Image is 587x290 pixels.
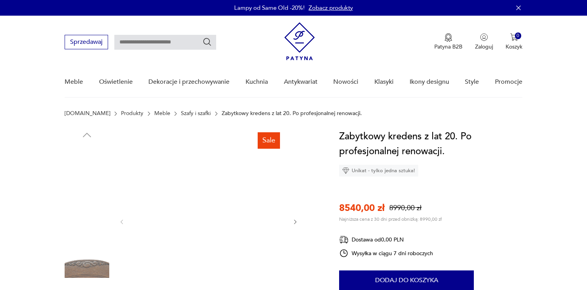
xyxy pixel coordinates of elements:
p: Najniższa cena z 30 dni przed obniżką: 8990,00 zł [339,216,442,222]
button: Patyna B2B [434,33,462,50]
a: Nowości [333,67,358,97]
p: Koszyk [506,43,522,50]
img: Zdjęcie produktu Zabytkowy kredens z lat 20. Po profesjonalnej renowacji. [65,145,109,189]
img: Ikona koszyka [510,33,518,41]
a: Ikony designu [410,67,449,97]
button: Zaloguj [475,33,493,50]
div: 0 [515,32,522,39]
div: Unikat - tylko jedna sztuka! [339,165,418,177]
a: [DOMAIN_NAME] [65,110,110,117]
img: Ikona diamentu [342,167,349,174]
a: Kuchnia [246,67,268,97]
h1: Zabytkowy kredens z lat 20. Po profesjonalnej renowacji. [339,129,522,159]
p: 8990,00 zł [389,203,421,213]
img: Zdjęcie produktu Zabytkowy kredens z lat 20. Po profesjonalnej renowacji. [65,195,109,240]
img: Ikona medalu [444,33,452,42]
p: Zaloguj [475,43,493,50]
p: Patyna B2B [434,43,462,50]
a: Szafy i szafki [181,110,211,117]
button: Sprzedawaj [65,35,108,49]
div: Wysyłka w ciągu 7 dni roboczych [339,249,433,258]
a: Klasyki [374,67,394,97]
img: Patyna - sklep z meblami i dekoracjami vintage [284,22,315,60]
a: Style [465,67,479,97]
img: Ikona dostawy [339,235,349,245]
a: Antykwariat [284,67,318,97]
button: Szukaj [202,37,212,47]
div: Dostawa od 0,00 PLN [339,235,433,245]
div: Sale [258,132,280,149]
button: Dodaj do koszyka [339,270,474,290]
a: Dekoracje i przechowywanie [148,67,229,97]
img: Ikonka użytkownika [480,33,488,41]
a: Ikona medaluPatyna B2B [434,33,462,50]
a: Promocje [495,67,522,97]
a: Meble [65,67,83,97]
a: Produkty [121,110,143,117]
img: Zdjęcie produktu Zabytkowy kredens z lat 20. Po profesjonalnej renowacji. [65,245,109,289]
p: Zabytkowy kredens z lat 20. Po profesjonalnej renowacji. [222,110,362,117]
a: Oświetlenie [99,67,133,97]
p: Lampy od Same Old -20%! [234,4,305,12]
p: 8540,00 zł [339,202,385,214]
a: Zobacz produkty [309,4,353,12]
a: Meble [154,110,170,117]
button: 0Koszyk [506,33,522,50]
a: Sprzedawaj [65,40,108,45]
